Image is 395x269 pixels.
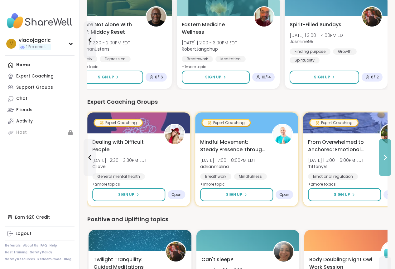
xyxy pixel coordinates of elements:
[16,107,32,113] div: Friends
[16,73,54,79] div: Expert Coaching
[279,192,289,197] span: Open
[310,120,358,126] div: Expert Coaching
[182,71,250,84] button: Sign Up
[273,125,292,144] img: adrianmolina
[5,243,21,248] a: Referrals
[166,242,185,262] img: Jasmine95
[64,257,71,262] a: Blog
[92,157,147,163] span: [DATE] | 2:30 - 3:30PM EDT
[262,75,271,80] span: 10 / 14
[200,188,273,201] button: Sign Up
[5,127,75,138] a: Host
[92,173,145,180] div: General mental health
[171,192,181,197] span: Open
[5,93,75,104] a: Chat
[333,48,357,55] div: Growth
[308,173,358,180] div: Emotional regulation
[254,7,274,27] img: RobertJangchup
[290,48,330,55] div: Finding purpose
[5,71,75,82] a: Expert Coaching
[290,21,341,28] span: Spirit-Filled Sundays
[5,228,75,239] a: Logout
[16,84,53,91] div: Support Groups
[10,40,13,48] span: v
[16,231,31,237] div: Logout
[19,37,51,44] div: vladojagaric
[308,157,364,163] span: [DATE] | 5:00 - 6:00PM EDT
[200,138,265,153] span: Mindful Movement: Steady Presence Through Yoga
[5,116,75,127] a: Activity
[74,71,143,84] button: Sign Up
[30,250,52,255] a: Safety Policy
[308,138,373,153] span: From Overwhelmed to Anchored: Emotional Regulation
[371,75,379,80] span: 6 / 12
[92,188,165,201] button: Sign Up
[74,21,139,36] span: You Are Not Alone With This™: Midday Reset
[234,173,267,180] div: Mindfulness
[5,104,75,116] a: Friends
[362,7,382,27] img: Jasmine95
[98,74,114,80] span: Sign Up
[5,10,75,32] img: ShareWell Nav Logo
[5,82,75,93] a: Support Groups
[87,215,388,224] div: Positive and Uplifting topics
[5,250,27,255] a: Host Training
[290,38,313,45] b: Jasmine95
[314,74,330,80] span: Sign Up
[23,243,38,248] a: About Us
[100,56,131,62] div: Depression
[26,44,46,50] span: 1 Pro credit
[87,97,388,106] div: Expert Coaching Groups
[201,256,233,263] span: Can't sleep?
[274,242,293,262] img: Monica2025
[92,138,157,153] span: Dealing with Difficult People
[182,21,247,36] span: Eastern Medicine Wellness
[334,192,350,197] span: Sign Up
[74,40,130,46] span: [DATE] | 12:30 - 2:00PM EDT
[16,96,27,102] div: Chat
[200,163,229,170] b: adrianmolina
[118,192,134,197] span: Sign Up
[5,257,35,262] a: Safety Resources
[205,74,221,80] span: Sign Up
[200,173,231,180] div: Breathwork
[200,157,255,163] span: [DATE] | 7:00 - 8:00PM EDT
[290,71,359,84] button: Sign Up
[16,129,27,136] div: Host
[226,192,242,197] span: Sign Up
[50,243,57,248] a: Help
[155,75,163,80] span: 8 / 16
[308,188,381,201] button: Sign Up
[5,212,75,223] div: Earn $20 Credit
[16,118,33,124] div: Activity
[182,46,218,52] b: RobertJangchup
[215,56,246,62] div: Meditation
[41,243,47,248] a: FAQ
[290,57,320,63] div: Spirituality
[94,120,142,126] div: Expert Coaching
[308,163,328,170] b: TiffanyVL
[182,56,213,62] div: Breathwork
[290,32,345,38] span: [DATE] | 3:00 - 4:00PM EDT
[165,125,184,144] img: CLove
[37,257,61,262] a: Redeem Code
[92,163,106,170] b: CLove
[202,120,250,126] div: Expert Coaching
[147,7,166,27] img: JonathanListens
[182,40,237,46] span: [DATE] | 2:00 - 3:00PM EDT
